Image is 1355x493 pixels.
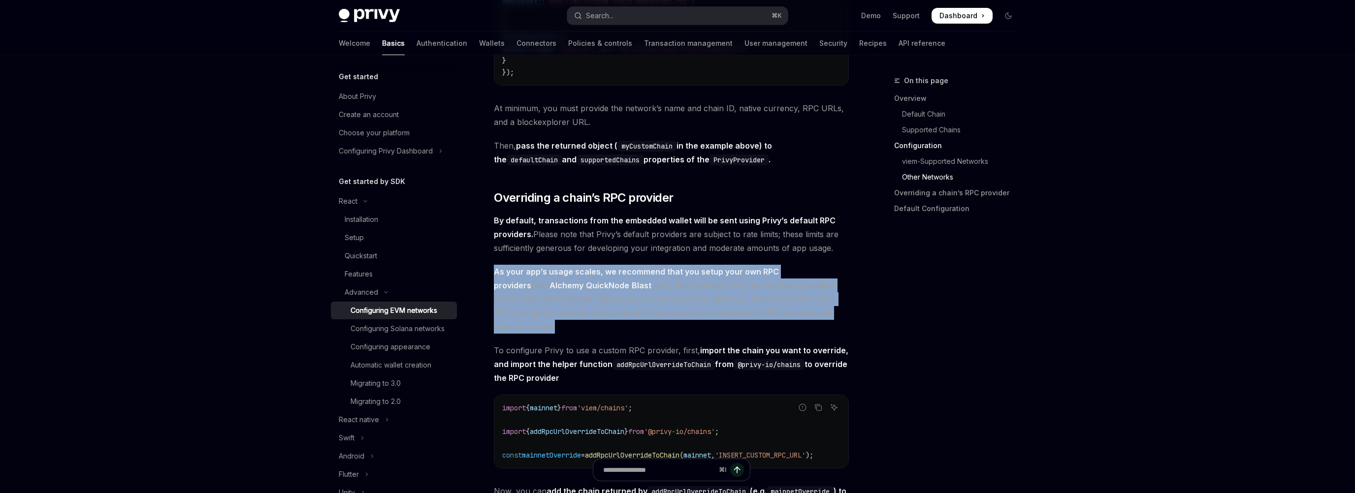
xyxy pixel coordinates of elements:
[644,427,715,436] span: '@privy-io/chains'
[894,91,1024,106] a: Overview
[613,359,715,370] code: addRpcUrlOverrideToChain
[331,88,457,105] a: About Privy
[331,142,457,160] button: Toggle Configuring Privy Dashboard section
[744,31,807,55] a: User management
[345,214,378,225] div: Installation
[351,396,401,407] div: Migrating to 2.0
[549,280,583,291] a: Alchemy
[479,31,505,55] a: Wallets
[632,280,651,291] a: Blast
[331,211,457,228] a: Installation
[561,403,577,412] span: from
[567,7,788,25] button: Open search
[382,31,405,55] a: Basics
[502,56,506,65] span: }
[351,377,401,389] div: Migrating to 3.0
[331,320,457,338] a: Configuring Solana networks
[494,101,849,129] span: At minimum, you must provide the network’s name and chain ID, native currency, RPC URLs, and a bl...
[339,432,355,444] div: Swift
[526,427,530,436] span: {
[711,451,715,460] span: ,
[894,138,1024,154] a: Configuration
[507,154,562,165] code: defaultChain
[331,393,457,410] a: Migrating to 2.0
[494,267,779,290] strong: As your app’s usage scales, we recommend that you setup your own RPC providers
[331,229,457,246] a: Setup
[494,345,848,383] strong: import the chain you want to override, and import the helper function from to override the RPC pr...
[331,338,457,356] a: Configuring appearance
[893,11,920,21] a: Support
[772,12,782,20] span: ⌘ K
[351,305,437,316] div: Configuring EVM networks
[894,201,1024,216] a: Default Configuration
[351,359,431,371] div: Automatic wallet creation
[345,268,373,280] div: Features
[628,427,644,436] span: from
[502,451,522,460] span: const
[710,154,769,165] code: PrivyProvider
[932,8,993,24] a: Dashboard
[628,403,632,412] span: ;
[417,31,467,55] a: Authentication
[331,106,457,123] a: Create an account
[568,31,632,55] a: Policies & controls
[586,10,613,22] div: Search...
[939,11,977,21] span: Dashboard
[351,341,430,353] div: Configuring appearance
[530,427,624,436] span: addRpcUrlOverrideToChain
[899,31,945,55] a: API reference
[339,195,357,207] div: React
[585,451,679,460] span: addRpcUrlOverrideToChain
[331,265,457,283] a: Features
[331,247,457,265] a: Quickstart
[904,75,948,87] span: On this page
[715,451,806,460] span: 'INSERT_CUSTOM_RPC_URL'
[819,31,847,55] a: Security
[894,106,1024,122] a: Default Chain
[603,459,715,481] input: Ask a question...
[624,427,628,436] span: }
[577,403,628,412] span: 'viem/chains'
[502,403,526,412] span: import
[494,190,673,206] span: Overriding a chain’s RPC provider
[894,154,1024,169] a: viem-Supported Networks
[730,463,744,477] button: Send message
[516,31,556,55] a: Connectors
[806,451,813,460] span: );
[526,403,530,412] span: {
[331,429,457,447] button: Toggle Swift section
[339,9,400,23] img: dark logo
[339,145,433,157] div: Configuring Privy Dashboard
[331,192,457,210] button: Toggle React section
[828,401,840,414] button: Ask AI
[339,450,364,462] div: Android
[577,154,644,165] code: supportedChains
[617,141,677,152] code: myCustomChain
[796,401,809,414] button: Report incorrect code
[522,451,581,460] span: mainnetOverride
[494,214,849,255] span: Please note that Privy’s default providers are subject to rate limits; these limits are sufficien...
[339,414,379,426] div: React native
[331,374,457,392] a: Migrating to 3.0
[894,185,1024,201] a: Overriding a chain’s RPC provider
[502,427,526,436] span: import
[679,451,683,460] span: (
[339,468,359,480] div: Flutter
[812,401,825,414] button: Copy the contents from the code block
[351,323,445,335] div: Configuring Solana networks
[502,68,514,77] span: });
[494,216,836,239] strong: By default, transactions from the embedded wallet will be sent using Privy’s default RPC providers.
[494,343,849,385] span: To configure Privy to use a custom RPC provider, first,
[345,286,378,298] div: Advanced
[331,411,457,429] button: Toggle React native section
[345,250,377,262] div: Quickstart
[586,280,629,291] a: QuickNode
[734,359,805,370] code: @privy-io/chains
[331,283,457,301] button: Toggle Advanced section
[339,71,378,83] h5: Get started
[644,31,733,55] a: Transaction management
[339,91,376,102] div: About Privy
[861,11,881,21] a: Demo
[339,127,410,139] div: Choose your platform
[581,451,585,460] span: =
